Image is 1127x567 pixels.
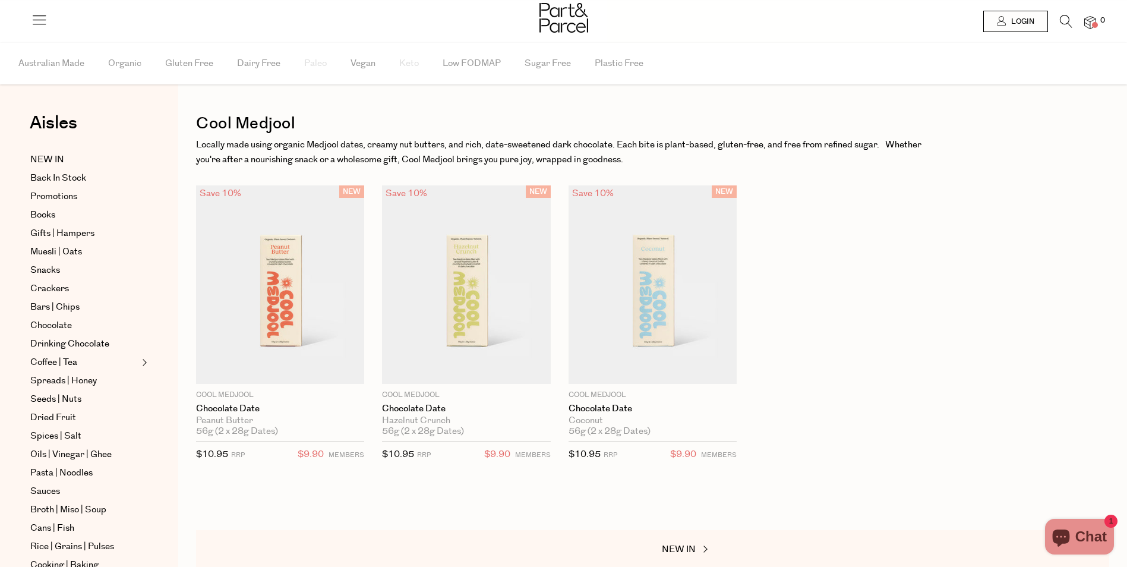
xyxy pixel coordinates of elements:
[30,226,94,241] span: Gifts | Hampers
[1084,16,1096,29] a: 0
[30,355,77,370] span: Coffee | Tea
[30,411,76,425] span: Dried Fruit
[569,185,617,201] div: Save 10%
[30,190,138,204] a: Promotions
[382,185,431,201] div: Save 10%
[399,43,419,84] span: Keto
[30,392,138,407] a: Seeds | Nuts
[30,300,80,314] span: Bars | Chips
[30,503,138,517] a: Broth | Miso | Soup
[165,43,213,84] span: Gluten Free
[662,542,781,557] a: NEW IN
[569,448,601,461] span: $10.95
[539,3,588,33] img: Part&Parcel
[30,282,69,296] span: Crackers
[18,43,84,84] span: Australian Made
[662,543,696,556] span: NEW IN
[670,447,696,462] span: $9.90
[30,319,72,333] span: Chocolate
[30,319,138,333] a: Chocolate
[139,355,147,370] button: Expand/Collapse Coffee | Tea
[30,263,60,278] span: Snacks
[515,451,551,459] small: MEMBERS
[196,415,364,426] div: Peanut Butter
[30,448,138,462] a: Oils | Vinegar | Ghee
[382,390,550,401] p: Cool Medjool
[595,43,643,84] span: Plastic Free
[30,392,81,407] span: Seeds | Nuts
[30,355,138,370] a: Coffee | Tea
[231,451,245,459] small: RRP
[30,466,93,480] span: Pasta | Noodles
[237,43,280,84] span: Dairy Free
[569,185,737,385] img: Chocolate Date
[30,171,138,185] a: Back In Stock
[30,540,114,554] span: Rice | Grains | Pulses
[701,451,737,459] small: MEMBERS
[30,190,77,204] span: Promotions
[1041,519,1117,557] inbox-online-store-chat: Shopify online store chat
[30,374,138,388] a: Spreads | Honey
[30,226,138,241] a: Gifts | Hampers
[382,448,414,461] span: $10.95
[569,415,737,426] div: Coconut
[30,503,106,517] span: Broth | Miso | Soup
[351,43,375,84] span: Vegan
[30,300,138,314] a: Bars | Chips
[196,390,364,401] p: Cool Medjool
[1097,15,1108,26] span: 0
[30,448,112,462] span: Oils | Vinegar | Ghee
[30,282,138,296] a: Crackers
[30,110,77,136] span: Aisles
[196,185,245,201] div: Save 10%
[298,447,324,462] span: $9.90
[712,185,737,198] span: NEW
[30,484,60,499] span: Sauces
[30,208,138,222] a: Books
[1008,17,1034,27] span: Login
[525,43,571,84] span: Sugar Free
[526,185,551,198] span: NEW
[30,114,77,144] a: Aisles
[569,426,651,437] span: 56g (2 x 28g Dates)
[30,411,138,425] a: Dried Fruit
[569,404,737,414] a: Chocolate Date
[382,415,550,426] div: Hazelnut Crunch
[196,137,922,168] p: Locally made using organic Medjool dates, creamy nut butters, and rich, date-sweetened dark choco...
[196,448,228,461] span: $10.95
[108,43,141,84] span: Organic
[382,426,464,437] span: 56g (2 x 28g Dates)
[196,426,278,437] span: 56g (2 x 28g Dates)
[30,429,81,443] span: Spices | Salt
[30,521,138,535] a: Cans | Fish
[30,153,138,167] a: NEW IN
[30,429,138,443] a: Spices | Salt
[30,171,86,185] span: Back In Stock
[30,263,138,278] a: Snacks
[30,153,64,167] span: NEW IN
[484,447,510,462] span: $9.90
[443,43,501,84] span: Low FODMAP
[30,540,138,554] a: Rice | Grains | Pulses
[382,185,550,385] img: Chocolate Date
[196,185,364,385] img: Chocolate Date
[196,110,1109,137] h1: Cool Medjool
[329,451,364,459] small: MEMBERS
[569,390,737,401] p: Cool Medjool
[983,11,1048,32] a: Login
[30,245,82,259] span: Muesli | Oats
[339,185,364,198] span: NEW
[30,337,138,351] a: Drinking Chocolate
[30,208,55,222] span: Books
[30,521,74,535] span: Cans | Fish
[30,466,138,480] a: Pasta | Noodles
[382,404,550,414] a: Chocolate Date
[30,245,138,259] a: Muesli | Oats
[30,374,97,388] span: Spreads | Honey
[604,451,617,459] small: RRP
[304,43,327,84] span: Paleo
[196,404,364,414] a: Chocolate Date
[417,451,431,459] small: RRP
[30,484,138,499] a: Sauces
[30,337,109,351] span: Drinking Chocolate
